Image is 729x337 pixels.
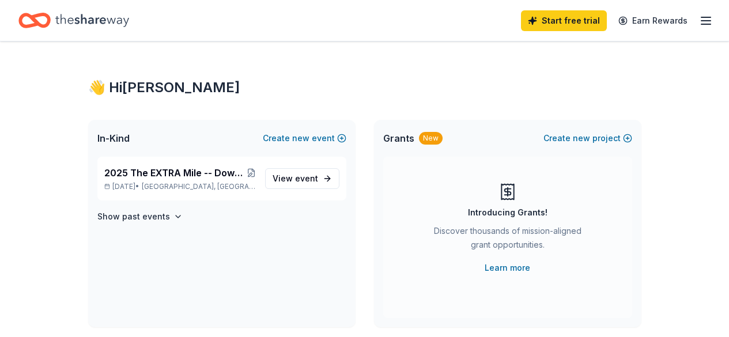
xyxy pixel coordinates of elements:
[543,131,632,145] button: Createnewproject
[104,166,247,180] span: 2025 The EXTRA Mile -- Down Syndrome Association of [GEOGRAPHIC_DATA][US_STATE]
[273,172,318,185] span: View
[88,78,641,97] div: 👋 Hi [PERSON_NAME]
[292,131,309,145] span: new
[611,10,694,31] a: Earn Rewards
[142,182,255,191] span: [GEOGRAPHIC_DATA], [GEOGRAPHIC_DATA]
[97,210,170,224] h4: Show past events
[18,7,129,34] a: Home
[521,10,607,31] a: Start free trial
[295,173,318,183] span: event
[104,182,256,191] p: [DATE] •
[429,224,586,256] div: Discover thousands of mission-aligned grant opportunities.
[383,131,414,145] span: Grants
[265,168,339,189] a: View event
[263,131,346,145] button: Createnewevent
[573,131,590,145] span: new
[485,261,530,275] a: Learn more
[97,131,130,145] span: In-Kind
[468,206,547,219] div: Introducing Grants!
[419,132,443,145] div: New
[97,210,183,224] button: Show past events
